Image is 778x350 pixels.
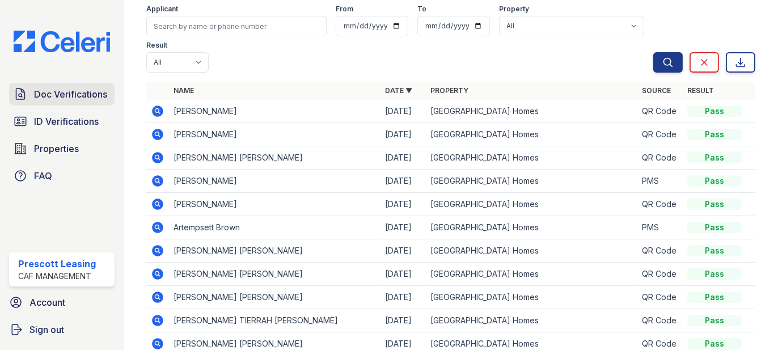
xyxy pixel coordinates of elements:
div: Pass [687,106,742,117]
div: Pass [687,315,742,326]
td: [PERSON_NAME] [169,193,380,216]
a: FAQ [9,165,115,187]
div: Pass [687,175,742,187]
div: Pass [687,338,742,349]
div: Pass [687,245,742,256]
img: CE_Logo_Blue-a8612792a0a2168367f1c8372b55b34899dd931a85d93a1a3d3e32e68fde9ad4.png [5,31,119,52]
div: Pass [687,268,742,280]
td: [GEOGRAPHIC_DATA] Homes [426,146,637,170]
td: [DATE] [380,286,426,309]
div: Pass [687,199,742,210]
label: From [336,5,353,14]
label: To [417,5,426,14]
div: Pass [687,129,742,140]
td: [DATE] [380,170,426,193]
td: [PERSON_NAME] [169,123,380,146]
span: ID Verifications [34,115,99,128]
td: Artempsett Brown [169,216,380,239]
a: Account [5,291,119,314]
td: [PERSON_NAME] [PERSON_NAME] [169,239,380,263]
td: QR Code [637,309,683,332]
td: QR Code [637,146,683,170]
td: [DATE] [380,263,426,286]
td: [GEOGRAPHIC_DATA] Homes [426,286,637,309]
td: [DATE] [380,309,426,332]
td: QR Code [637,286,683,309]
a: Name [174,86,194,95]
td: [DATE] [380,239,426,263]
span: Doc Verifications [34,87,107,101]
label: Applicant [146,5,178,14]
td: [GEOGRAPHIC_DATA] Homes [426,123,637,146]
a: Date ▼ [385,86,412,95]
label: Result [146,41,167,50]
a: Sign out [5,318,119,341]
td: [PERSON_NAME] [PERSON_NAME] [169,286,380,309]
div: Prescott Leasing [18,257,96,271]
div: Pass [687,292,742,303]
a: Property [430,86,468,95]
td: QR Code [637,193,683,216]
input: Search by name or phone number [146,16,327,36]
td: [GEOGRAPHIC_DATA] Homes [426,170,637,193]
td: [GEOGRAPHIC_DATA] Homes [426,100,637,123]
a: Result [687,86,714,95]
td: [PERSON_NAME] [PERSON_NAME] [169,263,380,286]
div: Pass [687,152,742,163]
td: QR Code [637,123,683,146]
td: [GEOGRAPHIC_DATA] Homes [426,239,637,263]
span: Account [29,296,65,309]
td: QR Code [637,239,683,263]
td: PMS [637,170,683,193]
td: [PERSON_NAME] TIERRAH [PERSON_NAME] [169,309,380,332]
td: [PERSON_NAME] [PERSON_NAME] [169,146,380,170]
td: [DATE] [380,216,426,239]
span: Sign out [29,323,64,336]
td: QR Code [637,263,683,286]
td: QR Code [637,100,683,123]
td: PMS [637,216,683,239]
td: [DATE] [380,146,426,170]
td: [DATE] [380,123,426,146]
td: [GEOGRAPHIC_DATA] Homes [426,216,637,239]
a: Doc Verifications [9,83,115,106]
td: [PERSON_NAME] [169,170,380,193]
td: [DATE] [380,100,426,123]
a: Properties [9,137,115,160]
td: [GEOGRAPHIC_DATA] Homes [426,193,637,216]
div: Pass [687,222,742,233]
td: [GEOGRAPHIC_DATA] Homes [426,309,637,332]
td: [GEOGRAPHIC_DATA] Homes [426,263,637,286]
label: Property [499,5,529,14]
a: ID Verifications [9,110,115,133]
td: [DATE] [380,193,426,216]
span: Properties [34,142,79,155]
span: FAQ [34,169,52,183]
td: [PERSON_NAME] [169,100,380,123]
div: CAF Management [18,271,96,282]
a: Source [642,86,671,95]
